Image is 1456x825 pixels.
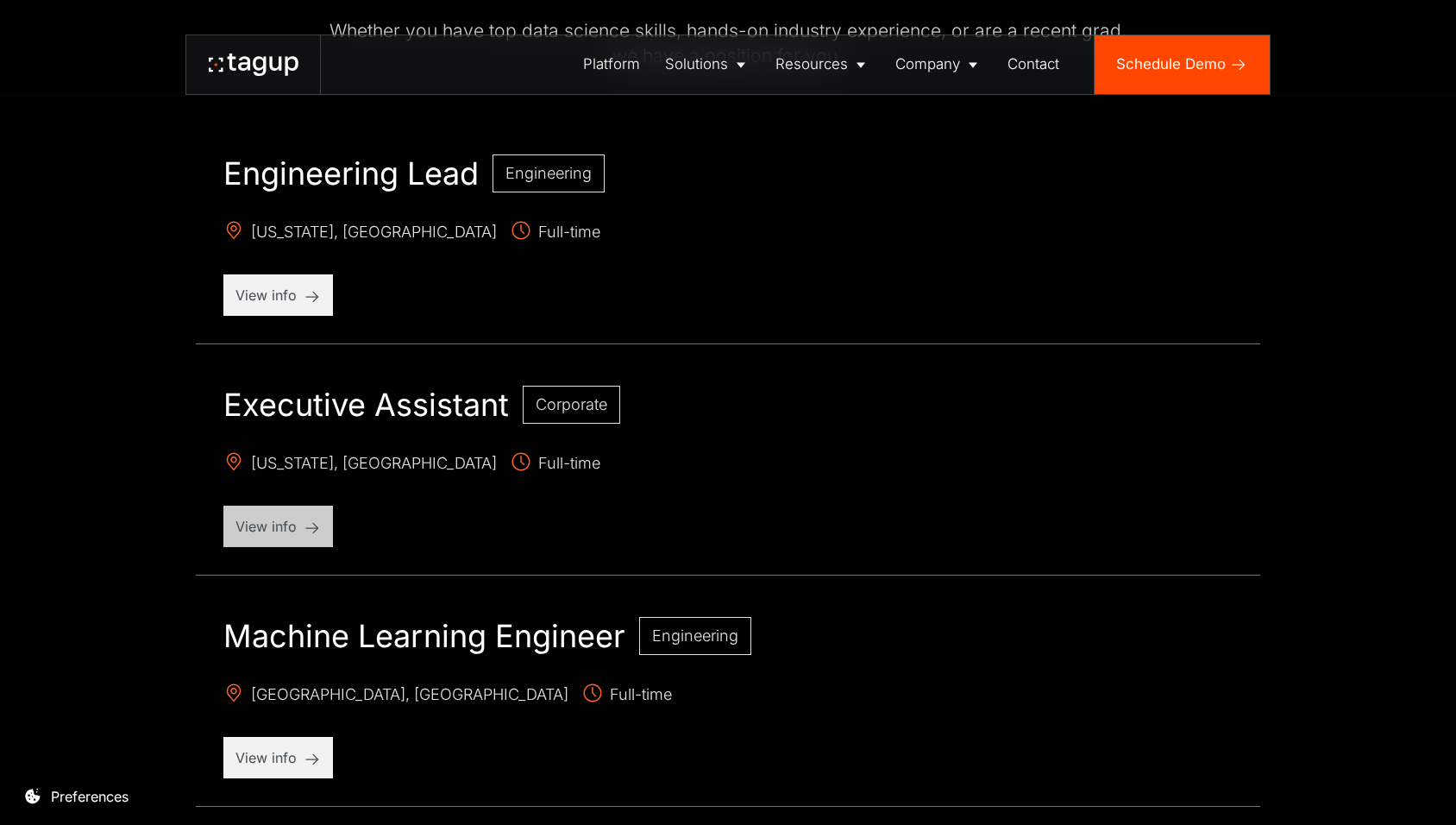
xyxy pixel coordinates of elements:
[583,54,640,75] div: Platform
[582,683,672,709] span: Full-time
[775,54,848,75] div: Resources
[223,154,479,192] h2: Engineering Lead
[652,627,738,645] span: Engineering
[235,516,321,537] p: View info
[223,220,497,247] span: [US_STATE], [GEOGRAPHIC_DATA]
[895,54,960,75] div: Company
[51,786,129,807] div: Preferences
[1116,54,1226,75] div: Schedule Demo
[763,35,882,94] a: Resources
[223,617,625,655] h2: Machine Learning Engineer
[1007,54,1059,75] div: Contact
[223,386,509,424] h2: Executive Assistant
[995,35,1072,94] a: Contact
[536,395,607,413] span: Corporate
[511,220,600,247] span: Full-time
[223,683,568,709] span: [GEOGRAPHIC_DATA], [GEOGRAPHIC_DATA]
[505,164,592,182] span: Engineering
[882,35,995,94] a: Company
[570,35,653,94] a: Platform
[1095,35,1270,94] a: Schedule Demo
[511,451,600,478] span: Full-time
[665,54,728,75] div: Solutions
[652,35,763,94] a: Solutions
[235,747,321,768] p: View info
[223,451,497,478] span: [US_STATE], [GEOGRAPHIC_DATA]
[235,285,321,305] p: View info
